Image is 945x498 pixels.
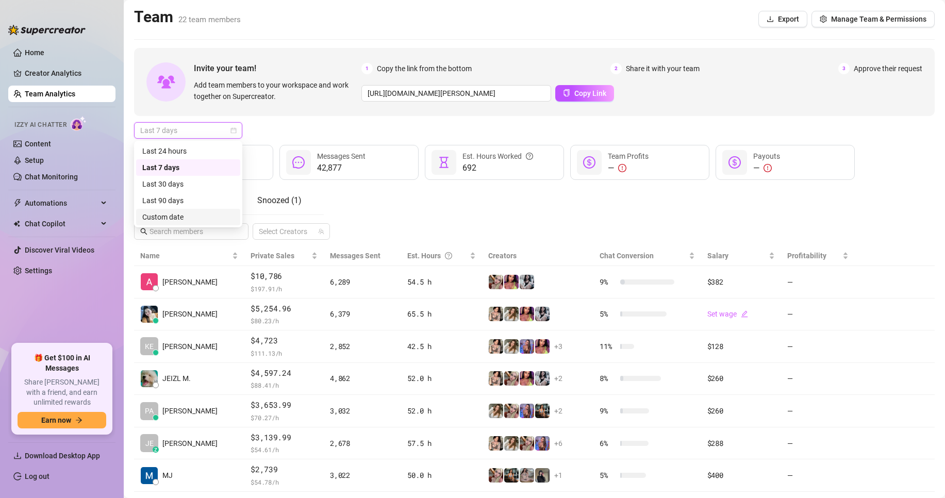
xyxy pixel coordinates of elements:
span: exclamation-circle [618,164,626,172]
a: Log out [25,472,49,480]
span: $ 80.23 /h [251,316,318,326]
span: Profitability [787,252,826,260]
div: Custom date [142,211,234,223]
div: Est. Hours Worked [462,151,533,162]
a: Team Analytics [25,90,75,98]
img: Paige [504,436,519,451]
div: Last 90 days [142,195,234,206]
img: GODDESS [535,339,550,354]
td: — [781,266,855,298]
div: 2,852 [330,341,395,352]
span: $ 111.13 /h [251,348,318,358]
button: Export [758,11,807,27]
span: [PERSON_NAME] [162,308,218,320]
div: $400 [707,470,775,481]
img: Ava [520,404,534,418]
span: message [292,156,305,169]
span: $ 197.91 /h [251,284,318,294]
th: Name [134,246,244,266]
img: Jenna [489,371,503,386]
div: Last 7 days [142,162,234,173]
div: 65.5 h [407,308,475,320]
img: Sadie [535,307,550,321]
td: — [781,363,855,395]
td: — [781,427,855,460]
input: Search members [150,226,234,237]
span: $ 54.78 /h [251,477,318,487]
span: 5 % [600,470,616,481]
td: — [781,459,855,492]
span: download [13,452,22,460]
div: Last 30 days [142,178,234,190]
span: copy [563,89,570,96]
div: 57.5 h [407,438,475,449]
span: $3,653.99 [251,399,318,411]
div: 6,379 [330,308,395,320]
span: Snoozed ( 1 ) [257,195,302,205]
span: Izzy AI Chatter [14,120,67,130]
span: + 1 [554,470,562,481]
img: Jenna [489,307,503,321]
span: Chat Copilot [25,215,98,232]
img: Ava [504,468,519,483]
span: thunderbolt [13,199,22,207]
span: PA [145,405,154,417]
span: $4,723 [251,335,318,347]
img: Ava [535,404,550,418]
img: Ava [520,339,534,354]
img: Sheina Gorricet… [141,306,158,323]
span: $2,739 [251,463,318,476]
span: hourglass [438,156,450,169]
span: Approve their request [854,63,922,74]
span: $ 54.61 /h [251,444,318,455]
button: Copy Link [555,85,614,102]
span: Private Sales [251,252,294,260]
span: Invite your team! [194,62,361,75]
span: Earn now [41,416,71,424]
span: + 2 [554,405,562,417]
span: $3,139.99 [251,431,318,444]
span: Export [778,15,799,23]
button: Manage Team & Permissions [811,11,935,27]
div: 3,022 [330,470,395,481]
span: Last 7 days [140,123,236,138]
div: $260 [707,405,775,417]
span: question-circle [445,250,452,261]
a: Content [25,140,51,148]
div: $288 [707,438,775,449]
span: question-circle [526,151,533,162]
span: Name [140,250,230,261]
a: Discover Viral Videos [25,246,94,254]
span: Copy the link from the bottom [377,63,472,74]
span: $10,786 [251,270,318,283]
span: Messages Sent [317,152,366,160]
span: 3 [838,63,850,74]
img: Jenna [489,339,503,354]
img: Chat Copilot [13,220,20,227]
img: Anna [504,371,519,386]
img: Anna [520,436,534,451]
td: — [781,395,855,427]
span: KE [145,341,154,352]
th: Creators [482,246,594,266]
img: Daisy [520,468,534,483]
span: 11 % [600,341,616,352]
span: 42,877 [317,162,366,174]
img: Paige [504,307,519,321]
img: JEIZL MALLARI [141,370,158,387]
img: Anna [535,468,550,483]
div: Est. Hours [407,250,467,261]
span: [PERSON_NAME] [162,276,218,288]
span: + 3 [554,341,562,352]
div: Custom date [136,209,240,225]
a: Setup [25,156,44,164]
span: dollar-circle [583,156,595,169]
span: team [318,228,324,235]
span: 9 % [600,276,616,288]
img: Sadie [520,275,534,289]
div: Last 24 hours [136,143,240,159]
div: 4,862 [330,373,395,384]
span: [PERSON_NAME] [162,405,218,417]
div: 42.5 h [407,341,475,352]
img: AI Chatter [71,116,87,131]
